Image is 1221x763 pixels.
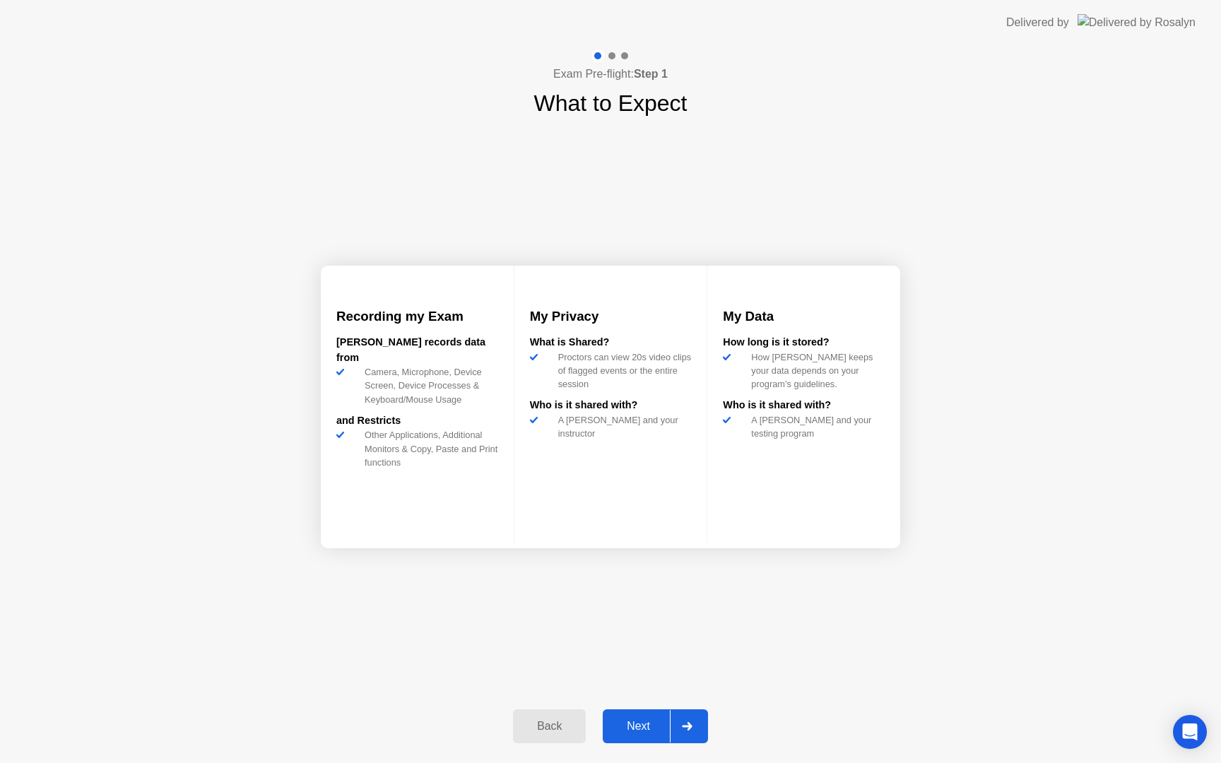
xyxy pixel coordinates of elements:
[723,398,885,413] div: Who is it shared with?
[534,86,688,120] h1: What to Expect
[359,365,498,406] div: Camera, Microphone, Device Screen, Device Processes & Keyboard/Mouse Usage
[1173,715,1207,749] div: Open Intercom Messenger
[723,335,885,350] div: How long is it stored?
[607,720,670,733] div: Next
[336,413,498,429] div: and Restricts
[1078,14,1196,30] img: Delivered by Rosalyn
[745,350,885,391] div: How [PERSON_NAME] keeps your data depends on your program’s guidelines.
[553,66,668,83] h4: Exam Pre-flight:
[553,413,692,440] div: A [PERSON_NAME] and your instructor
[1006,14,1069,31] div: Delivered by
[513,709,586,743] button: Back
[336,307,498,326] h3: Recording my Exam
[530,398,692,413] div: Who is it shared with?
[603,709,708,743] button: Next
[530,335,692,350] div: What is Shared?
[745,413,885,440] div: A [PERSON_NAME] and your testing program
[359,428,498,469] div: Other Applications, Additional Monitors & Copy, Paste and Print functions
[723,307,885,326] h3: My Data
[553,350,692,391] div: Proctors can view 20s video clips of flagged events or the entire session
[530,307,692,326] h3: My Privacy
[517,720,582,733] div: Back
[336,335,498,365] div: [PERSON_NAME] records data from
[634,68,668,80] b: Step 1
